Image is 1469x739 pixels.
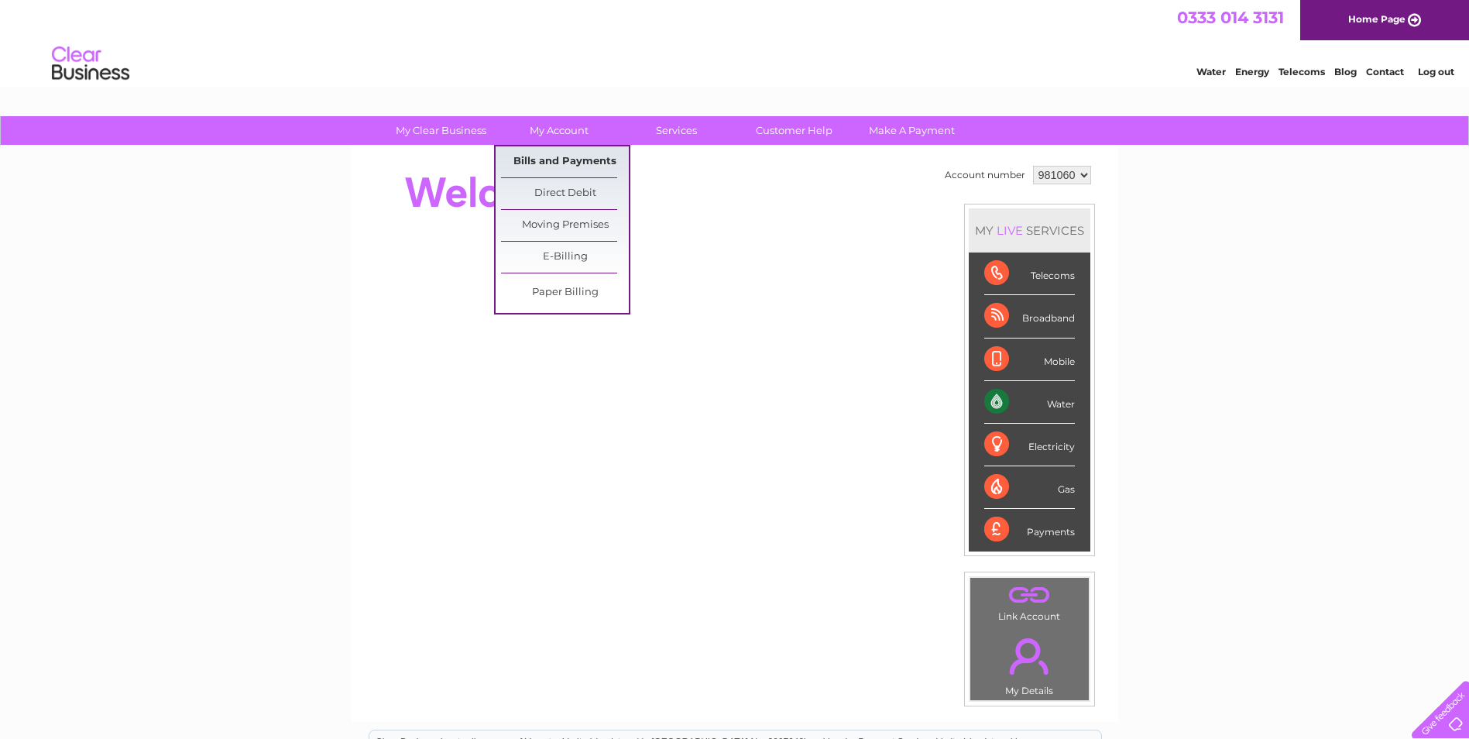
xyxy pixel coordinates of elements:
[495,116,623,145] a: My Account
[613,116,740,145] a: Services
[501,242,629,273] a: E-Billing
[51,40,130,88] img: logo.png
[501,277,629,308] a: Paper Billing
[1235,66,1269,77] a: Energy
[501,146,629,177] a: Bills and Payments
[984,424,1075,466] div: Electricity
[377,116,505,145] a: My Clear Business
[970,625,1090,701] td: My Details
[974,629,1085,683] a: .
[941,162,1029,188] td: Account number
[501,178,629,209] a: Direct Debit
[984,339,1075,381] div: Mobile
[730,116,858,145] a: Customer Help
[970,577,1090,626] td: Link Account
[984,381,1075,424] div: Water
[994,223,1026,238] div: LIVE
[974,582,1085,609] a: .
[984,253,1075,295] div: Telecoms
[984,509,1075,551] div: Payments
[969,208,1090,253] div: MY SERVICES
[1366,66,1404,77] a: Contact
[1418,66,1454,77] a: Log out
[1196,66,1226,77] a: Water
[501,210,629,241] a: Moving Premises
[1177,8,1284,27] a: 0333 014 3131
[848,116,976,145] a: Make A Payment
[984,295,1075,338] div: Broadband
[1334,66,1357,77] a: Blog
[984,466,1075,509] div: Gas
[1279,66,1325,77] a: Telecoms
[369,9,1101,75] div: Clear Business is a trading name of Verastar Limited (registered in [GEOGRAPHIC_DATA] No. 3667643...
